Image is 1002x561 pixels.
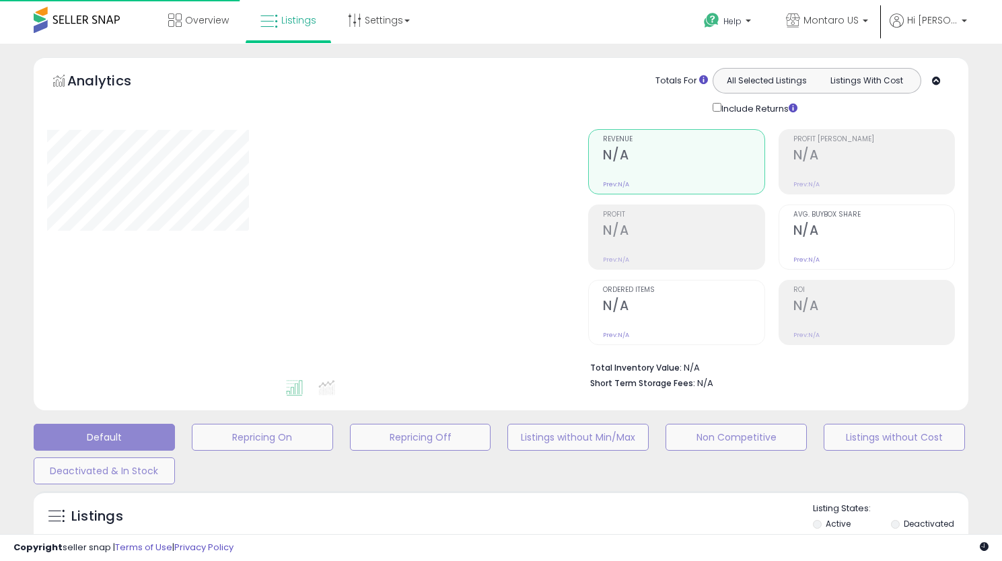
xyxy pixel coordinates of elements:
[507,424,649,451] button: Listings without Min/Max
[793,136,954,143] span: Profit [PERSON_NAME]
[185,13,229,27] span: Overview
[793,223,954,241] h2: N/A
[793,298,954,316] h2: N/A
[603,331,629,339] small: Prev: N/A
[666,424,807,451] button: Non Competitive
[603,147,764,165] h2: N/A
[350,424,491,451] button: Repricing Off
[603,136,764,143] span: Revenue
[703,100,814,116] div: Include Returns
[717,72,817,89] button: All Selected Listings
[603,180,629,188] small: Prev: N/A
[824,424,965,451] button: Listings without Cost
[697,377,713,389] span: N/A
[281,13,316,27] span: Listings
[590,359,945,375] li: N/A
[603,256,629,264] small: Prev: N/A
[907,13,958,27] span: Hi [PERSON_NAME]
[793,331,820,339] small: Prev: N/A
[703,12,720,29] i: Get Help
[655,75,708,87] div: Totals For
[13,541,63,554] strong: Copyright
[793,256,820,264] small: Prev: N/A
[603,223,764,241] h2: N/A
[793,180,820,188] small: Prev: N/A
[723,15,742,27] span: Help
[816,72,917,89] button: Listings With Cost
[192,424,333,451] button: Repricing On
[693,2,764,44] a: Help
[793,287,954,294] span: ROI
[793,147,954,165] h2: N/A
[890,13,967,44] a: Hi [PERSON_NAME]
[34,424,175,451] button: Default
[603,211,764,219] span: Profit
[603,298,764,316] h2: N/A
[803,13,859,27] span: Montaro US
[590,377,695,389] b: Short Term Storage Fees:
[34,457,175,484] button: Deactivated & In Stock
[793,211,954,219] span: Avg. Buybox Share
[13,541,234,554] div: seller snap | |
[67,71,157,93] h5: Analytics
[590,362,682,373] b: Total Inventory Value:
[603,287,764,294] span: Ordered Items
